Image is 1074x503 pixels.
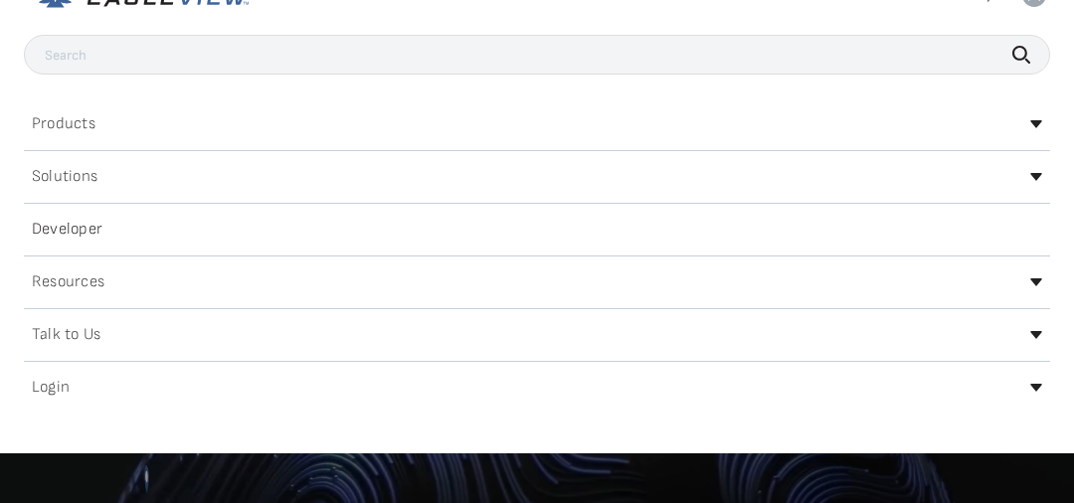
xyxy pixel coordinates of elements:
[32,274,104,290] h2: Resources
[24,35,1050,75] input: Search
[32,169,97,185] h2: Solutions
[32,327,100,343] h2: Talk to Us
[24,214,1050,246] a: Developer
[32,380,70,396] h2: Login
[32,222,102,238] h2: Developer
[32,116,95,132] h2: Products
